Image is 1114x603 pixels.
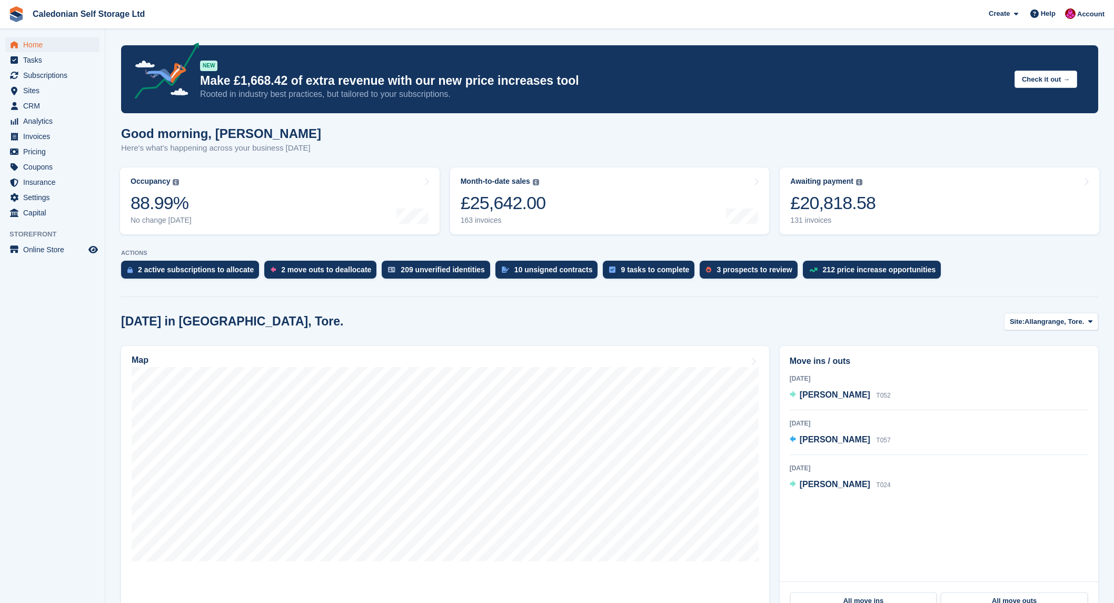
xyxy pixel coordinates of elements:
a: [PERSON_NAME] T024 [790,478,891,492]
a: 209 unverified identities [382,261,495,284]
span: Storefront [9,229,105,240]
img: icon-info-grey-7440780725fd019a000dd9b08b2336e03edf1995a4989e88bcd33f0948082b44.svg [533,179,539,185]
a: menu [5,83,100,98]
div: Occupancy [131,177,170,186]
span: [PERSON_NAME] [800,390,870,399]
div: 212 price increase opportunities [823,265,936,274]
a: menu [5,242,100,257]
img: price_increase_opportunities-93ffe204e8149a01c8c9dc8f82e8f89637d9d84a8eef4429ea346261dce0b2c0.svg [809,268,818,272]
div: 163 invoices [461,216,546,225]
img: verify_identity-adf6edd0f0f0b5bbfe63781bf79b02c33cf7c696d77639b501bdc392416b5a36.svg [388,266,395,273]
a: menu [5,98,100,113]
span: Home [23,37,86,52]
div: [DATE] [790,463,1088,473]
span: Coupons [23,160,86,174]
p: Here's what's happening across your business [DATE] [121,142,321,154]
a: Caledonian Self Storage Ltd [28,5,149,23]
div: 131 invoices [790,216,876,225]
div: 2 move outs to deallocate [281,265,371,274]
h2: [DATE] in [GEOGRAPHIC_DATA], Tore. [121,314,344,329]
span: T024 [876,481,890,489]
img: stora-icon-8386f47178a22dfd0bd8f6a31ec36ba5ce8667c1dd55bd0f319d3a0aa187defe.svg [8,6,24,22]
a: menu [5,160,100,174]
a: Month-to-date sales £25,642.00 163 invoices [450,167,770,234]
span: T052 [876,392,890,399]
img: icon-info-grey-7440780725fd019a000dd9b08b2336e03edf1995a4989e88bcd33f0948082b44.svg [173,179,179,185]
div: 3 prospects to review [717,265,792,274]
span: [PERSON_NAME] [800,435,870,444]
a: menu [5,205,100,220]
div: 9 tasks to complete [621,265,689,274]
a: 2 move outs to deallocate [264,261,382,284]
a: menu [5,37,100,52]
a: 3 prospects to review [700,261,802,284]
div: [DATE] [790,419,1088,428]
span: Capital [23,205,86,220]
span: Settings [23,190,86,205]
img: move_outs_to_deallocate_icon-f764333ba52eb49d3ac5e1228854f67142a1ed5810a6f6cc68b1a99e826820c5.svg [271,266,276,273]
div: 209 unverified identities [401,265,485,274]
span: Tasks [23,53,86,67]
a: Occupancy 88.99% No change [DATE] [120,167,440,234]
div: Awaiting payment [790,177,853,186]
div: No change [DATE] [131,216,192,225]
span: CRM [23,98,86,113]
span: Analytics [23,114,86,128]
a: 2 active subscriptions to allocate [121,261,264,284]
img: contract_signature_icon-13c848040528278c33f63329250d36e43548de30e8caae1d1a13099fd9432cc5.svg [502,266,509,273]
a: menu [5,190,100,205]
button: Check it out → [1014,71,1077,88]
div: NEW [200,61,217,71]
a: menu [5,68,100,83]
span: Subscriptions [23,68,86,83]
p: ACTIONS [121,250,1098,256]
span: Help [1041,8,1056,19]
a: menu [5,175,100,190]
span: T057 [876,437,890,444]
a: 212 price increase opportunities [803,261,947,284]
span: Invoices [23,129,86,144]
div: 10 unsigned contracts [514,265,593,274]
img: active_subscription_to_allocate_icon-d502201f5373d7db506a760aba3b589e785aa758c864c3986d89f69b8ff3... [127,266,133,273]
img: icon-info-grey-7440780725fd019a000dd9b08b2336e03edf1995a4989e88bcd33f0948082b44.svg [856,179,862,185]
a: menu [5,53,100,67]
p: Rooted in industry best practices, but tailored to your subscriptions. [200,88,1006,100]
span: Sites [23,83,86,98]
img: task-75834270c22a3079a89374b754ae025e5fb1db73e45f91037f5363f120a921f8.svg [609,266,615,273]
a: [PERSON_NAME] T057 [790,433,891,447]
div: £20,818.58 [790,192,876,214]
a: 9 tasks to complete [603,261,700,284]
a: 10 unsigned contracts [495,261,603,284]
div: 2 active subscriptions to allocate [138,265,254,274]
div: 88.99% [131,192,192,214]
span: Insurance [23,175,86,190]
span: Site: [1010,317,1025,327]
a: Preview store [87,243,100,256]
div: [DATE] [790,374,1088,383]
button: Site: Allangrange, Tore. [1004,313,1098,330]
a: [PERSON_NAME] T052 [790,389,891,402]
div: Month-to-date sales [461,177,530,186]
p: Make £1,668.42 of extra revenue with our new price increases tool [200,73,1006,88]
span: Create [989,8,1010,19]
span: Account [1077,9,1105,19]
a: menu [5,144,100,159]
img: price-adjustments-announcement-icon-8257ccfd72463d97f412b2fc003d46551f7dbcb40ab6d574587a9cd5c0d94... [126,43,200,103]
span: Allangrange, Tore. [1025,317,1084,327]
span: Pricing [23,144,86,159]
a: menu [5,114,100,128]
a: menu [5,129,100,144]
img: prospect-51fa495bee0391a8d652442698ab0144808aea92771e9ea1ae160a38d050c398.svg [706,266,711,273]
h2: Map [132,355,148,365]
h2: Move ins / outs [790,355,1088,368]
span: [PERSON_NAME] [800,480,870,489]
h1: Good morning, [PERSON_NAME] [121,126,321,141]
img: Donald Mathieson [1065,8,1076,19]
a: Awaiting payment £20,818.58 131 invoices [780,167,1099,234]
div: £25,642.00 [461,192,546,214]
span: Online Store [23,242,86,257]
